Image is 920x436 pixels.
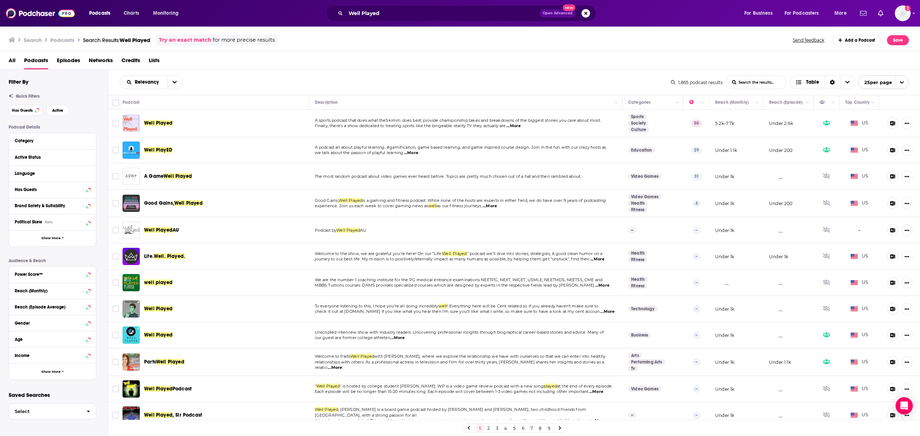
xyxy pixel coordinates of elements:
div: Open Intercom Messenger [896,397,913,414]
a: Well Played [123,326,140,344]
span: Well Played [339,198,362,203]
button: Active [46,105,69,116]
span: US [851,331,868,339]
span: Well Played [144,386,172,392]
span: US [851,120,868,127]
span: experience. Join us each week to cover gaming news as [315,203,428,208]
span: well played [144,279,172,286]
p: 4 [693,200,701,207]
span: US [851,147,868,154]
span: Podcasts [89,8,110,18]
div: Reach (Monthly) [15,288,84,293]
div: Has Guests [15,187,84,192]
span: with [PERSON_NAME], where we explore the relationship we have with ourselves so that we can enter... [374,354,606,359]
button: Column Actions [829,98,838,107]
img: Well PlayED [123,142,140,159]
p: -- [693,358,700,366]
a: Well Played [123,115,140,132]
p: -- [693,279,700,286]
div: Top Country [845,98,870,107]
a: Lists [149,55,160,69]
a: All [9,55,15,69]
a: Episodes [57,55,80,69]
p: 31 [691,173,702,180]
div: 1,865 podcast results [671,80,723,85]
a: Health [628,250,648,256]
button: Power Score™ [15,269,90,278]
a: 6 [519,424,526,432]
span: is a gaming and fitness podcast. While none of the hosts are experts in either field, we do have ... [362,198,606,203]
span: relationships with others. As a professional actress in television and film for over thirty years... [315,360,604,370]
span: well [438,303,447,309]
span: Well Played [350,354,374,359]
p: Under 1k [769,254,788,260]
p: Under 200 [769,200,793,207]
button: Column Actions [803,98,812,107]
a: Society [628,120,649,126]
span: journey to our best life. My mission is to positively/eternally impact as many humans as possible... [315,256,590,261]
span: Relevancy [135,80,161,85]
span: ...More [506,123,521,129]
button: Save [887,35,909,45]
a: 8 [537,424,544,432]
button: Category [15,136,90,145]
button: open menu [780,8,829,19]
div: Power Score [689,98,699,107]
a: Networks [89,55,113,69]
p: -- [693,227,700,234]
a: well played [123,274,140,291]
span: Show More [41,370,61,374]
h3: Podcasts [50,37,74,43]
p: Under 1k [715,200,734,207]
span: for more precise results [213,36,275,44]
span: Well Played [144,412,172,418]
a: Well Played [144,331,172,339]
span: ...More [600,309,615,315]
input: Search podcasts, credits, & more... [346,8,539,19]
img: User Profile [895,5,911,21]
div: Beta [45,220,53,224]
a: Well Played [144,120,172,127]
a: Video Games [628,173,661,179]
p: -- [693,305,700,312]
button: Has Guests [9,105,43,116]
span: Good Gains, [315,198,339,203]
a: Fitness [628,207,647,213]
span: Welcome to the show, we are grateful you're here! On our "Life. [315,251,442,256]
a: 3 [493,424,501,432]
button: Show More Button [901,251,912,262]
div: Sort Direction [825,76,840,89]
button: open menu [148,8,188,19]
span: ...More [390,335,405,341]
a: Well Played [144,305,172,312]
span: Well PlayED [144,147,172,153]
img: Parts Well Played [123,353,140,371]
img: Well Played [123,300,140,317]
a: Well PlayedPodcast [144,385,192,393]
button: open menu [120,80,167,85]
span: " is hosted by college student [PERSON_NAME]. WP is a video game review podcast with a new song [340,384,544,389]
span: Well Played [164,173,192,179]
span: Podcasts [24,55,48,69]
span: as our fitness journeys. [437,203,482,208]
a: well played [144,279,172,286]
span: Well Played [144,227,172,233]
span: Open Advanced [543,11,572,15]
span: Well Played [316,384,340,389]
a: 4 [502,424,509,432]
button: Column Actions [612,98,621,107]
span: The most random podcast about video games ever heard before. Topics are pretty much chosen out of... [315,174,581,179]
a: Fitness [628,283,647,289]
a: Well PlayED [144,147,172,154]
p: Under 200 [769,147,793,153]
a: 1 [476,424,483,432]
img: Good Gains, Well Played [123,195,140,212]
h3: Search [24,37,42,43]
button: Gender [15,318,90,327]
span: Finally, there’s a show dedicated to treating sports like the bingeable reality TV they actually are [315,123,506,128]
button: open menu [858,75,909,89]
div: Category [15,138,86,143]
a: Arts [628,353,642,358]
